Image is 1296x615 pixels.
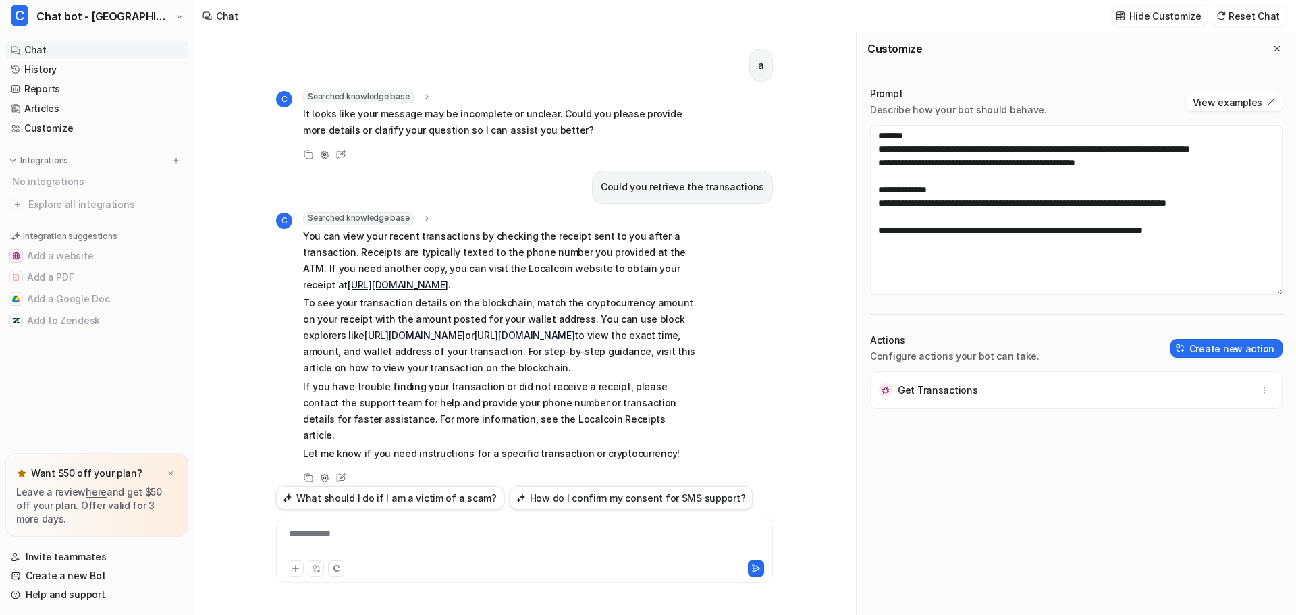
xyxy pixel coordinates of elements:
[5,80,188,99] a: Reports
[870,350,1039,363] p: Configure actions your bot can take.
[758,57,764,74] p: a
[303,228,698,293] p: You can view your recent transactions by checking the receipt sent to you after a transaction. Re...
[276,91,292,107] span: C
[303,90,414,103] span: Searched knowledge base
[5,585,188,604] a: Help and support
[867,42,922,55] h2: Customize
[20,155,68,166] p: Integrations
[8,170,188,192] div: No integrations
[870,103,1047,117] p: Describe how your bot should behave.
[23,230,117,242] p: Integration suggestions
[5,154,72,167] button: Integrations
[5,547,188,566] a: Invite teammates
[510,486,753,510] button: How do I confirm my consent for SMS support?
[5,566,188,585] a: Create a new Bot
[12,252,20,260] img: Add a website
[303,379,698,444] p: If you have trouble finding your transaction or did not receive a receipt, please contact the sup...
[28,194,183,215] span: Explore all integrations
[12,273,20,282] img: Add a PDF
[475,329,575,341] a: [URL][DOMAIN_NAME]
[870,87,1047,101] p: Prompt
[898,383,978,397] p: Get Transactions
[36,7,172,26] span: Chat bot - [GEOGRAPHIC_DATA]
[5,119,188,138] a: Customize
[364,329,465,341] a: [URL][DOMAIN_NAME]
[1186,92,1282,111] button: View examples
[86,486,107,498] a: here
[276,486,504,510] button: What should I do if I am a victim of a scam?
[1212,6,1285,26] button: Reset Chat
[303,295,698,376] p: To see your transaction details on the blockchain, match the cryptocurrency amount on your receip...
[5,60,188,79] a: History
[601,179,764,195] p: Could you retrieve the transactions
[5,267,188,288] button: Add a PDFAdd a PDF
[11,198,24,211] img: explore all integrations
[303,446,698,462] p: Let me know if you need instructions for a specific transaction or cryptocurrency!
[303,106,698,138] p: It looks like your message may be incomplete or unclear. Could you please provide more details or...
[5,310,188,331] button: Add to ZendeskAdd to Zendesk
[5,288,188,310] button: Add a Google DocAdd a Google Doc
[1116,11,1125,21] img: customize
[171,156,181,165] img: menu_add.svg
[1170,339,1282,358] button: Create new action
[5,245,188,267] button: Add a websiteAdd a website
[12,317,20,325] img: Add to Zendesk
[348,279,448,290] a: [URL][DOMAIN_NAME]
[31,466,142,480] p: Want $50 off your plan?
[167,469,175,478] img: x
[1129,9,1201,23] p: Hide Customize
[1176,344,1185,353] img: create-action-icon.svg
[216,9,238,23] div: Chat
[11,5,28,26] span: C
[1112,6,1207,26] button: Hide Customize
[879,383,892,397] img: Get Transactions icon
[5,41,188,59] a: Chat
[5,99,188,118] a: Articles
[1269,41,1285,57] button: Close flyout
[16,468,27,479] img: star
[870,333,1039,347] p: Actions
[16,485,178,526] p: Leave a review and get $50 off your plan. Offer valid for 3 more days.
[8,156,18,165] img: expand menu
[303,212,414,225] span: Searched knowledge base
[1216,11,1226,21] img: reset
[276,213,292,229] span: C
[5,195,188,214] a: Explore all integrations
[12,295,20,303] img: Add a Google Doc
